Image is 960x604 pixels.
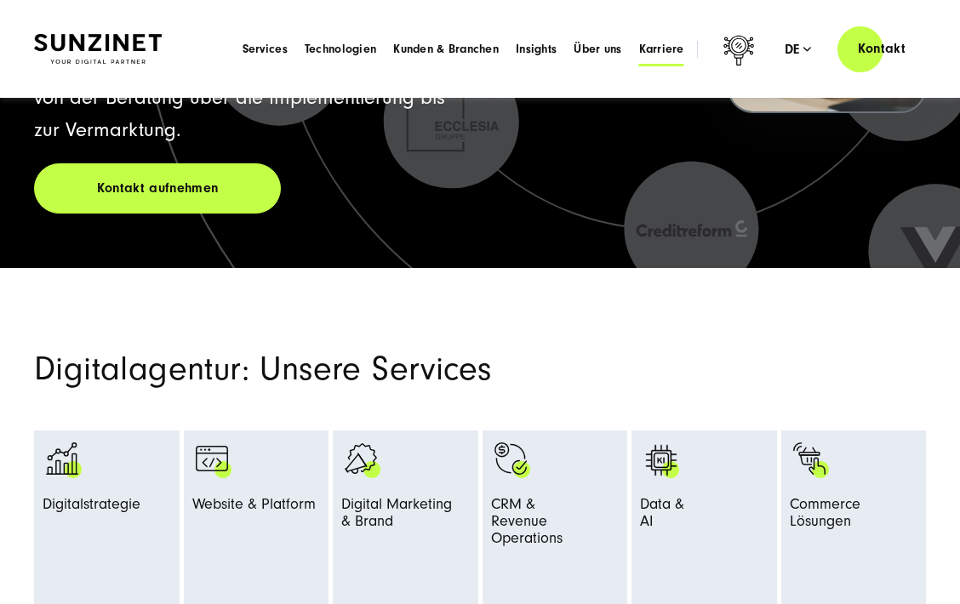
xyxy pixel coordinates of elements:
a: Technologien [305,41,376,58]
span: Digital Marketing & Brand [341,496,452,538]
span: Commerce Lösungen [790,496,918,538]
span: Data & AI [640,496,684,538]
a: Kunden & Branchen [393,41,499,58]
a: Über uns [574,41,621,58]
a: Karriere [639,41,684,58]
span: CRM & Revenue Operations [491,496,620,554]
img: SUNZINET Full Service Digital Agentur [34,34,162,64]
a: Kontakt aufnehmen [34,163,281,214]
div: de [785,41,812,58]
h2: Digitalagentur: Unsere Services [34,353,843,385]
a: Services [243,41,288,58]
span: Digitalstrategie [43,496,140,521]
a: Kontakt [837,25,926,73]
span: Website & Platform [192,496,316,521]
a: Insights [516,41,557,58]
